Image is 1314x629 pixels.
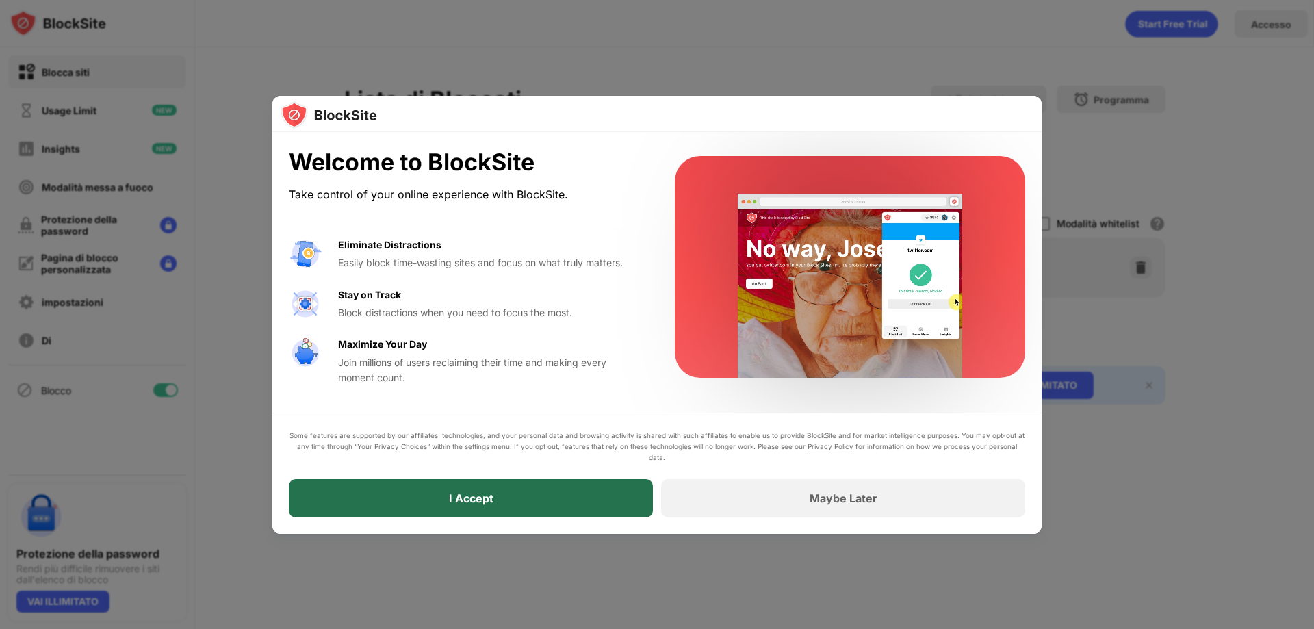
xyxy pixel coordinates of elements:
[289,337,322,370] img: value-safe-time.svg
[289,149,642,177] div: Welcome to BlockSite
[338,255,642,270] div: Easily block time-wasting sites and focus on what truly matters.
[289,287,322,320] img: value-focus.svg
[338,355,642,386] div: Join millions of users reclaiming their time and making every moment count.
[281,101,377,129] img: logo-blocksite.svg
[289,238,322,270] img: value-avoid-distractions.svg
[810,491,877,505] div: Maybe Later
[449,491,493,505] div: I Accept
[289,430,1025,463] div: Some features are supported by our affiliates’ technologies, and your personal data and browsing ...
[338,238,441,253] div: Eliminate Distractions
[808,442,853,450] a: Privacy Policy
[338,287,401,303] div: Stay on Track
[289,185,642,205] div: Take control of your online experience with BlockSite.
[338,337,427,352] div: Maximize Your Day
[338,305,642,320] div: Block distractions when you need to focus the most.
